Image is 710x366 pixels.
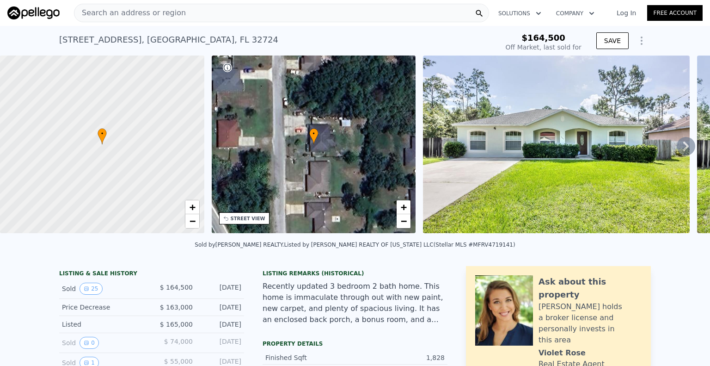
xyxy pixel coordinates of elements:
[263,281,447,325] div: Recently updated 3 bedroom 2 bath home. This home is immaculate through out with new paint, new c...
[160,284,193,291] span: $ 164,500
[80,283,102,295] button: View historical data
[231,215,265,222] div: STREET VIEW
[397,214,410,228] a: Zoom out
[200,337,241,349] div: [DATE]
[397,200,410,214] a: Zoom in
[647,5,703,21] a: Free Account
[200,303,241,312] div: [DATE]
[309,130,318,138] span: •
[7,6,60,19] img: Pellego
[160,304,193,311] span: $ 163,000
[195,242,284,248] div: Sold by [PERSON_NAME] REALTY .
[185,200,199,214] a: Zoom in
[200,320,241,329] div: [DATE]
[596,32,629,49] button: SAVE
[164,338,193,345] span: $ 74,000
[59,270,244,279] div: LISTING & SALE HISTORY
[164,358,193,365] span: $ 55,000
[521,33,565,43] span: $164,500
[263,270,447,277] div: Listing Remarks (Historical)
[200,283,241,295] div: [DATE]
[539,275,642,301] div: Ask about this property
[62,303,144,312] div: Price Decrease
[632,31,651,50] button: Show Options
[80,337,99,349] button: View historical data
[185,214,199,228] a: Zoom out
[189,215,195,227] span: −
[606,8,647,18] a: Log In
[62,283,144,295] div: Sold
[98,128,107,144] div: •
[263,340,447,347] div: Property details
[355,353,445,362] div: 1,828
[189,201,195,213] span: +
[423,56,690,233] img: Sale: 81805762 Parcel: 23867438
[491,5,549,22] button: Solutions
[74,7,186,19] span: Search an address or region
[539,347,586,359] div: Violet Rose
[539,301,642,346] div: [PERSON_NAME] holds a broker license and personally invests in this area
[309,128,318,144] div: •
[401,201,407,213] span: +
[265,353,355,362] div: Finished Sqft
[62,337,144,349] div: Sold
[160,321,193,328] span: $ 165,000
[284,242,515,248] div: Listed by [PERSON_NAME] REALTY OF [US_STATE] LLC (Stellar MLS #MFRV4719141)
[59,33,278,46] div: [STREET_ADDRESS] , [GEOGRAPHIC_DATA] , FL 32724
[549,5,602,22] button: Company
[98,130,107,138] span: •
[401,215,407,227] span: −
[506,43,581,52] div: Off Market, last sold for
[62,320,144,329] div: Listed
